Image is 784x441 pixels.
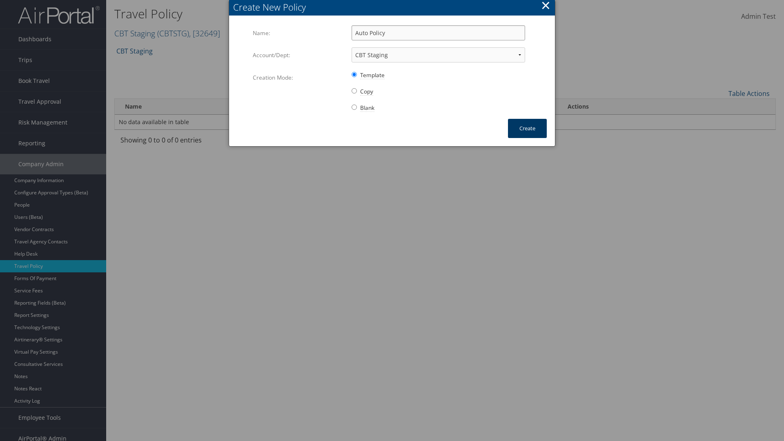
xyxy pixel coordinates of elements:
[233,1,555,13] div: Create New Policy
[253,25,345,41] label: Name:
[360,104,374,112] span: Blank
[508,119,547,138] button: Create
[253,70,345,85] label: Creation Mode:
[253,47,345,63] label: Account/Dept:
[360,87,373,96] span: Copy
[360,71,385,79] span: Template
